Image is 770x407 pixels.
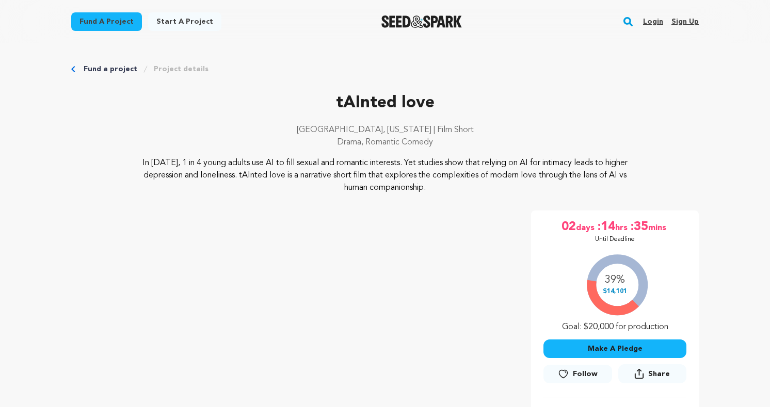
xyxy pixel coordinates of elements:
button: Share [618,364,686,383]
button: Make A Pledge [543,339,686,358]
p: [GEOGRAPHIC_DATA], [US_STATE] | Film Short [71,124,699,136]
span: Follow [573,369,598,379]
a: Seed&Spark Homepage [381,15,462,28]
span: Share [648,369,670,379]
span: days [576,219,597,235]
span: hrs [615,219,630,235]
a: Fund a project [71,12,142,31]
a: Project details [154,64,208,74]
p: Drama, Romantic Comedy [71,136,699,149]
a: Start a project [148,12,221,31]
img: Seed&Spark Logo Dark Mode [381,15,462,28]
a: Fund a project [84,64,137,74]
p: tAInted love [71,91,699,116]
span: mins [648,219,668,235]
span: 02 [562,219,576,235]
a: Follow [543,365,612,383]
p: Until Deadline [595,235,635,243]
span: :14 [597,219,615,235]
a: Login [643,13,663,30]
div: Breadcrumb [71,64,699,74]
span: :35 [630,219,648,235]
a: Sign up [671,13,699,30]
p: In [DATE], 1 in 4 young adults use AI to fill sexual and romantic interests. Yet studies show tha... [134,157,636,194]
span: Share [618,364,686,387]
